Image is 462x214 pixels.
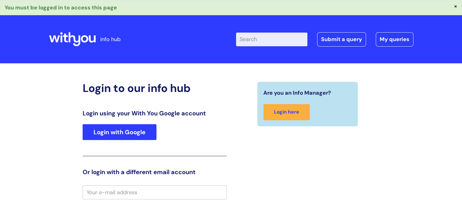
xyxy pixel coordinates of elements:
input: Search [236,33,307,46]
p: info hub [100,34,121,44]
h2: Login to our info hub [83,82,227,95]
h3: Or login with a different email account [83,168,227,176]
a: Submit a query [317,32,366,46]
button: × [454,3,457,9]
a: Login here [263,104,310,120]
span: Are you an Info Manager? [263,88,331,98]
h3: Login using your With You Google account [83,110,227,117]
a: Login with Google [83,124,156,140]
input: Your e-mail address [83,185,227,199]
a: My queries [376,32,413,46]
